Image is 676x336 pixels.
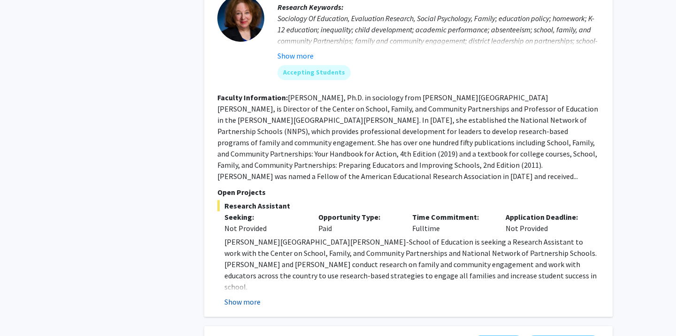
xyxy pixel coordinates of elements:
[224,296,261,307] button: Show more
[311,211,405,234] div: Paid
[217,93,288,102] b: Faculty Information:
[499,211,592,234] div: Not Provided
[277,2,344,12] b: Research Keywords:
[277,13,599,58] div: Sociology Of Education, Evaluation Research, Social Psychology, Family; education policy; homewor...
[217,93,598,181] fg-read-more: [PERSON_NAME], Ph.D. in sociology from [PERSON_NAME][GEOGRAPHIC_DATA][PERSON_NAME], is Director o...
[224,223,304,234] div: Not Provided
[277,65,351,80] mat-chip: Accepting Students
[405,211,499,234] div: Fulltime
[318,211,398,223] p: Opportunity Type:
[7,294,40,329] iframe: Chat
[277,50,314,61] button: Show more
[506,211,585,223] p: Application Deadline:
[224,211,304,223] p: Seeking:
[217,187,599,198] p: Open Projects
[224,236,599,292] p: [PERSON_NAME][GEOGRAPHIC_DATA][PERSON_NAME]-School of Education is seeking a Research Assistant t...
[412,211,492,223] p: Time Commitment:
[217,200,599,211] span: Research Assistant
